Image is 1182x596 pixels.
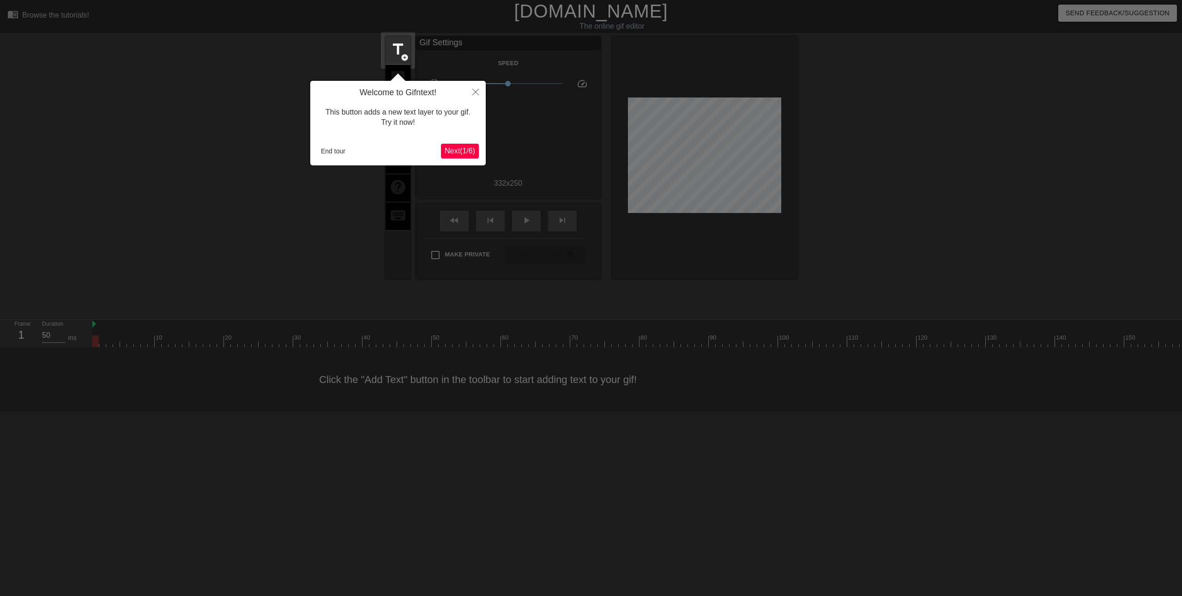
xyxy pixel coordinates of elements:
[465,81,486,102] button: Close
[317,144,349,158] button: End tour
[317,88,479,98] h4: Welcome to Gifntext!
[445,147,475,155] span: Next ( 1 / 6 )
[317,98,479,137] div: This button adds a new text layer to your gif. Try it now!
[441,144,479,158] button: Next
